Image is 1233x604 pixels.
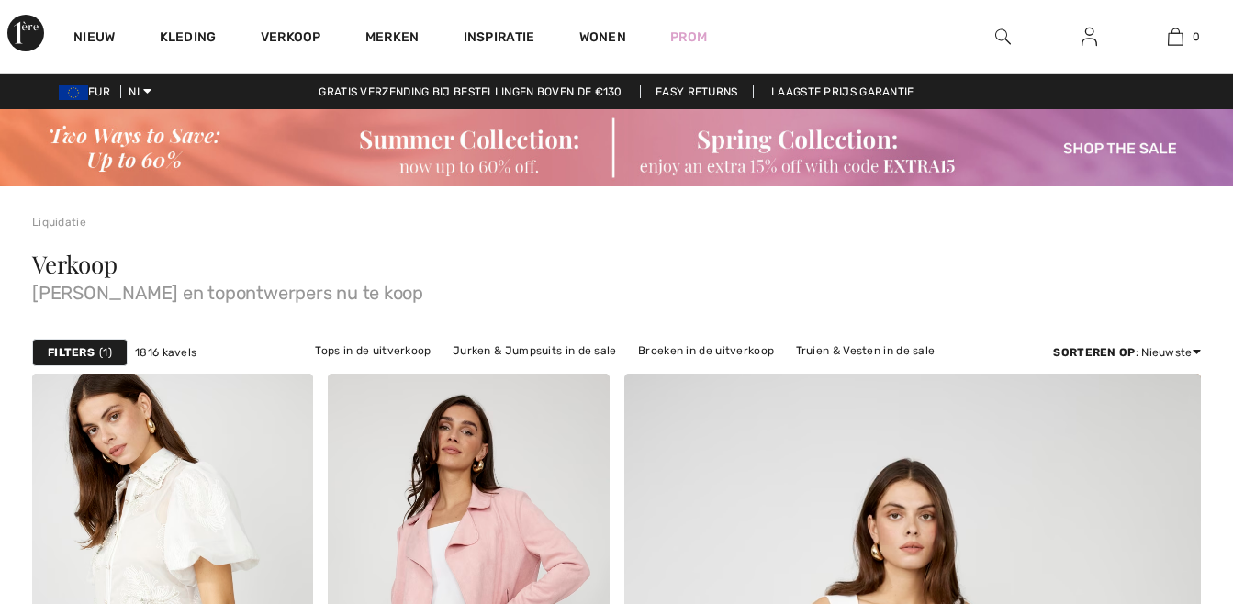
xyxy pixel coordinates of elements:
span: Verkoop [32,248,117,280]
strong: Filters [48,344,95,361]
a: Sign In [1067,26,1112,49]
span: 0 [1193,28,1200,45]
a: Laagste Prijs Garantie [757,85,929,98]
a: Kleding [160,29,217,49]
img: Zoeken op de website [995,26,1011,48]
img: Mijn tas [1168,26,1183,48]
a: Jurken & Jumpsuits in de sale [443,339,626,363]
a: Truien & Vesten in de sale [787,339,945,363]
a: Liquidatie [32,216,86,229]
a: Merken [365,29,420,49]
span: 1816 kavels [135,344,196,361]
span: 1 [99,344,112,361]
a: Easy Returns [640,85,754,98]
a: Rokken in de uitverkoop [564,363,712,386]
span: Inspiratie [464,29,535,49]
span: EUR [59,85,118,98]
font: : Nieuwste [1053,346,1192,359]
a: Verkoop [261,29,321,49]
strong: Sorteren op [1053,346,1135,359]
a: Bovenkleding in de uitverkoop [715,363,898,386]
img: Euro [59,85,88,100]
font: NL [129,85,143,98]
img: 1ère Laan [7,15,44,51]
a: Prom [670,28,707,47]
iframe: Opens a widget where you can find more information [1115,466,1215,512]
a: Gratis verzending bij bestellingen boven de €130 [304,85,636,98]
a: Nieuw [73,29,116,49]
a: 0 [1133,26,1217,48]
a: Wonen [579,28,627,47]
img: Mijn info [1082,26,1097,48]
a: Jassen en blazers in de uitverkoop [353,363,560,386]
a: Broeken in de uitverkoop [629,339,783,363]
a: Tops in de uitverkoop [306,339,440,363]
span: [PERSON_NAME] en topontwerpers nu te koop [32,276,1201,302]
